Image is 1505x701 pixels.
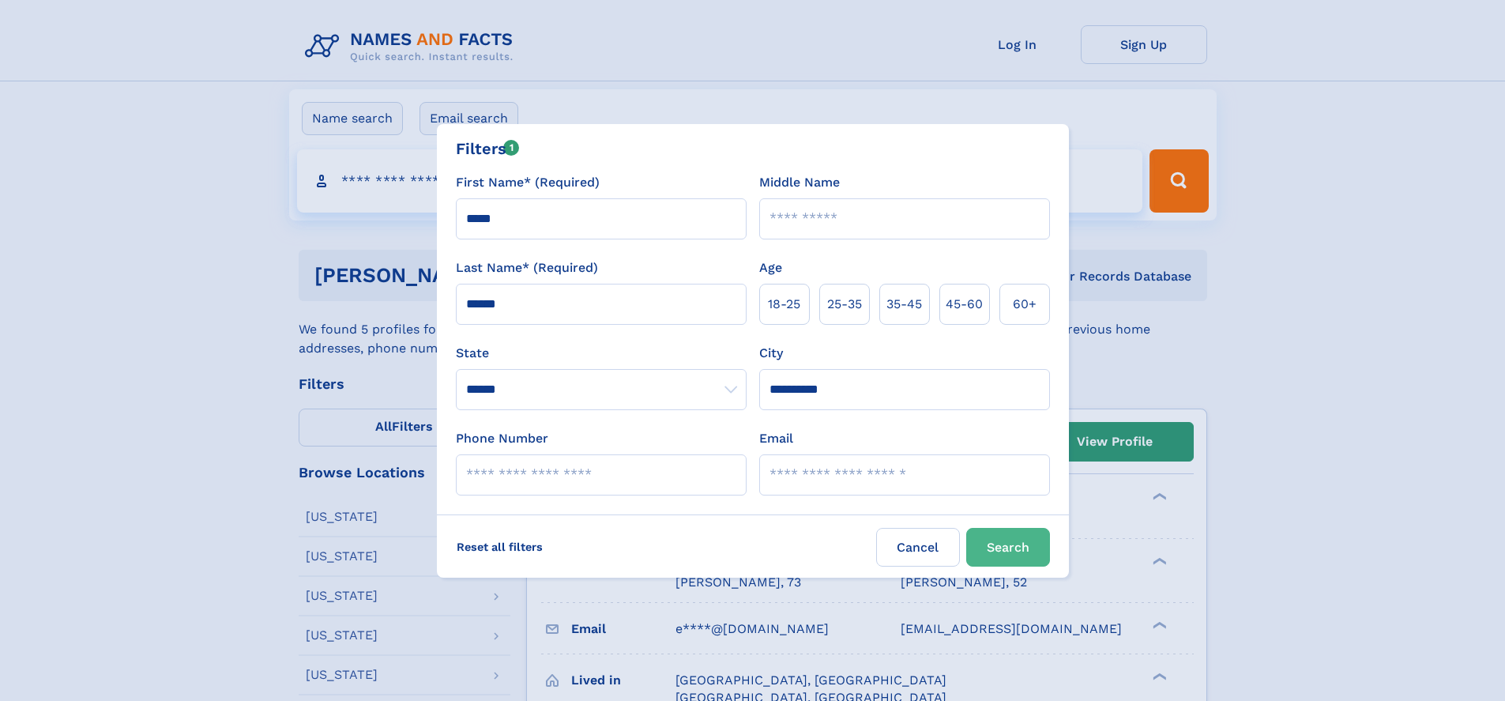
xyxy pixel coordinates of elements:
[768,295,800,314] span: 18‑25
[1013,295,1037,314] span: 60+
[456,137,520,160] div: Filters
[446,528,553,566] label: Reset all filters
[876,528,960,567] label: Cancel
[886,295,922,314] span: 35‑45
[456,344,747,363] label: State
[827,295,862,314] span: 25‑35
[759,429,793,448] label: Email
[456,429,548,448] label: Phone Number
[456,258,598,277] label: Last Name* (Required)
[759,258,782,277] label: Age
[456,173,600,192] label: First Name* (Required)
[759,173,840,192] label: Middle Name
[946,295,983,314] span: 45‑60
[759,344,783,363] label: City
[966,528,1050,567] button: Search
